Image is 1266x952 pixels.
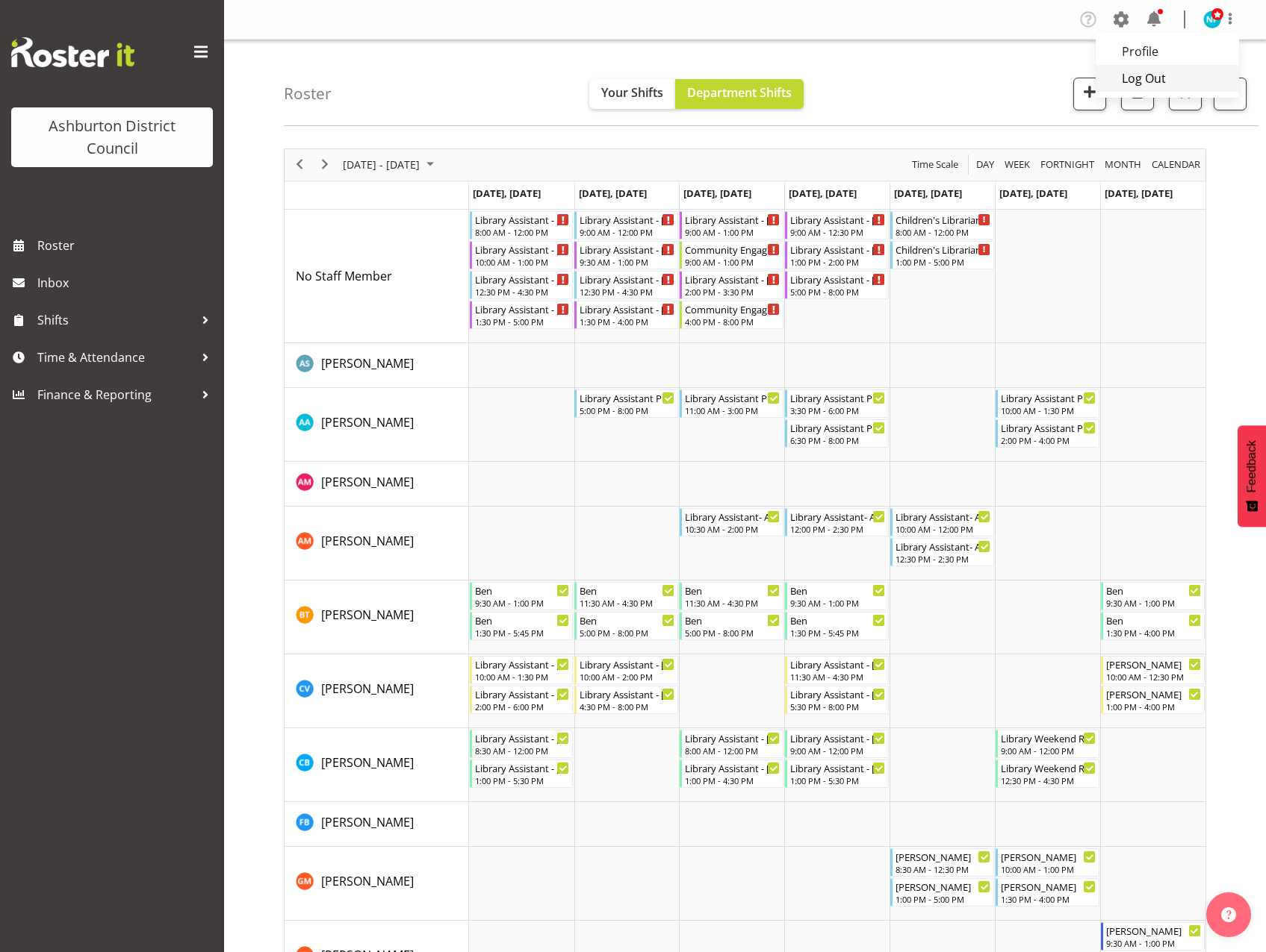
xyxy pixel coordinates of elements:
[685,301,780,316] div: Community Engagement Coordinator
[974,155,997,174] button: Timeline Day
[1101,582,1205,610] div: Ben Tomassetti"s event - Ben Begin From Sunday, February 18, 2024 at 9:30:00 AM GMT+13:00 Ends At...
[574,301,678,329] div: No Staff Member"s event - Library Assistant - Anna Begin From Tuesday, February 13, 2024 at 1:30:...
[321,873,414,889] span: [PERSON_NAME]
[574,656,678,684] div: Carla Verberne"s event - Library Assistant - Carla Begin From Tuesday, February 13, 2024 at 10:00...
[589,79,675,109] button: Your Shifts
[685,404,780,416] div: 11:00 AM - 3:00 PM
[321,754,414,771] a: [PERSON_NAME]
[574,271,678,299] div: No Staff Member"s event - Library Assistant - Phoebe Begin From Tuesday, February 13, 2024 at 12:...
[1150,155,1202,174] span: calendar
[975,155,996,174] span: Day
[321,414,414,430] span: [PERSON_NAME]
[1106,937,1201,949] div: 9:30 AM - 1:00 PM
[896,212,990,227] div: Children's Librarian
[1106,701,1201,713] div: 1:00 PM - 4:00 PM
[785,241,889,269] div: No Staff Member"s event - Library Assistant - Anna Begin From Thursday, February 15, 2024 at 1:00...
[790,242,885,257] div: Library Assistant - [PERSON_NAME]
[1106,923,1201,938] div: [PERSON_NAME]
[26,115,198,160] div: Ashburton District Council
[890,538,994,566] div: Anthea Moore"s event - Library Assistant- Anthea Begin From Friday, February 16, 2024 at 12:30:00...
[1221,907,1236,922] img: help-xxl-2.png
[1203,10,1221,28] img: nicky-farrell-tully10002.jpg
[785,612,889,640] div: Ben Tomassetti"s event - Ben Begin From Thursday, February 15, 2024 at 1:30:00 PM GMT+13:00 Ends ...
[321,814,414,830] span: [PERSON_NAME]
[470,271,574,299] div: No Staff Member"s event - Library Assistant - Phoebe Begin From Monday, February 12, 2024 at 12:3...
[996,389,1099,418] div: Amanda Ackroyd"s event - Library Assistant Part-Time - Amanda Begin From Saturday, February 17, 2...
[685,316,780,328] div: 4:00 PM - 8:00 PM
[685,272,780,286] div: Library Assistant - [PERSON_NAME]
[896,509,990,524] div: Library Assistant- Anthea
[685,509,780,524] div: Library Assistant- Anthea
[683,187,751,200] span: [DATE], [DATE]
[790,286,885,298] div: 5:00 PM - 8:00 PM
[579,187,647,200] span: [DATE], [DATE]
[1105,187,1173,200] span: [DATE], [DATE]
[1001,893,1096,905] div: 1:30 PM - 4:00 PM
[580,597,674,609] div: 11:30 AM - 4:30 PM
[890,241,994,269] div: No Staff Member"s event - Children's Librarian Begin From Friday, February 16, 2024 at 1:00:00 PM...
[790,627,885,639] div: 1:30 PM - 5:45 PM
[285,802,469,847] td: Feturi Brown resource
[680,730,784,758] div: Celeste Bennett"s event - Library Assistant - Celeste Begin From Wednesday, February 14, 2024 at ...
[790,774,885,786] div: 1:00 PM - 5:30 PM
[790,671,885,683] div: 11:30 AM - 4:30 PM
[996,760,1099,788] div: Celeste Bennett"s event - Library Weekend Rotations Begin From Saturday, February 17, 2024 at 12:...
[790,212,885,227] div: Library Assistant - [PERSON_NAME]
[37,346,194,369] span: Time & Attendance
[1002,155,1033,174] button: Timeline Week
[580,701,674,713] div: 4:30 PM - 8:00 PM
[285,580,469,654] td: Ben Tomassetti resource
[896,879,990,894] div: [PERSON_NAME]
[580,286,674,298] div: 12:30 PM - 4:30 PM
[785,730,889,758] div: Celeste Bennett"s event - Library Assistant - Celeste Begin From Thursday, February 15, 2024 at 9...
[285,388,469,462] td: Amanda Ackroyd resource
[896,523,990,535] div: 10:00 AM - 12:00 PM
[580,404,674,416] div: 5:00 PM - 8:00 PM
[785,419,889,448] div: Amanda Ackroyd"s event - Library Assistant Part-Time - Amanda Begin From Thursday, February 15, 2...
[285,654,469,728] td: Carla Verberne resource
[910,155,960,174] span: Time Scale
[790,745,885,757] div: 9:00 AM - 12:00 PM
[321,754,414,771] span: [PERSON_NAME]
[470,301,574,329] div: No Staff Member"s event - Library Assistant - Anna Begin From Monday, February 12, 2024 at 1:30:0...
[685,523,780,535] div: 10:30 AM - 2:00 PM
[685,627,780,639] div: 5:00 PM - 8:00 PM
[894,187,962,200] span: [DATE], [DATE]
[475,256,570,268] div: 10:00 AM - 1:00 PM
[285,210,469,343] td: No Staff Member resource
[1038,155,1097,174] button: Fortnight
[321,354,414,372] a: [PERSON_NAME]
[685,583,780,598] div: Ben
[580,390,674,405] div: Library Assistant Part-Time - [PERSON_NAME]
[321,473,414,491] a: [PERSON_NAME]
[601,84,663,101] span: Your Shifts
[475,701,570,713] div: 2:00 PM - 6:00 PM
[1106,686,1201,701] div: [PERSON_NAME]
[790,613,885,627] div: Ben
[574,582,678,610] div: Ben Tomassetti"s event - Ben Begin From Tuesday, February 13, 2024 at 11:30:00 AM GMT+13:00 Ends ...
[296,267,392,285] a: No Staff Member
[1106,613,1201,627] div: Ben
[996,848,1099,877] div: Gabriela Marilla"s event - Gabriela Begin From Saturday, February 17, 2024 at 10:00:00 AM GMT+13:...
[685,774,780,786] div: 1:00 PM - 4:30 PM
[315,155,335,174] button: Next
[999,187,1067,200] span: [DATE], [DATE]
[790,226,885,238] div: 9:00 AM - 12:30 PM
[580,686,674,701] div: Library Assistant - [PERSON_NAME]
[1001,390,1096,405] div: Library Assistant Part-Time - [PERSON_NAME]
[680,582,784,610] div: Ben Tomassetti"s event - Ben Begin From Wednesday, February 14, 2024 at 11:30:00 AM GMT+13:00 End...
[1106,657,1201,671] div: [PERSON_NAME]
[685,597,780,609] div: 11:30 AM - 4:30 PM
[580,212,674,227] div: Library Assistant - [PERSON_NAME]
[896,893,990,905] div: 1:00 PM - 5:00 PM
[1001,879,1096,894] div: [PERSON_NAME]
[685,760,780,775] div: Library Assistant - [PERSON_NAME]
[996,730,1099,758] div: Celeste Bennett"s event - Library Weekend Rotations Begin From Saturday, February 17, 2024 at 9:0...
[475,316,570,328] div: 1:30 PM - 5:00 PM
[321,606,414,624] a: [PERSON_NAME]
[1039,155,1096,174] span: Fortnight
[1001,434,1096,446] div: 2:00 PM - 4:00 PM
[475,760,570,775] div: Library Assistant - [PERSON_NAME]
[790,686,885,701] div: Library Assistant - [PERSON_NAME]
[475,657,570,671] div: Library Assistant - [PERSON_NAME]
